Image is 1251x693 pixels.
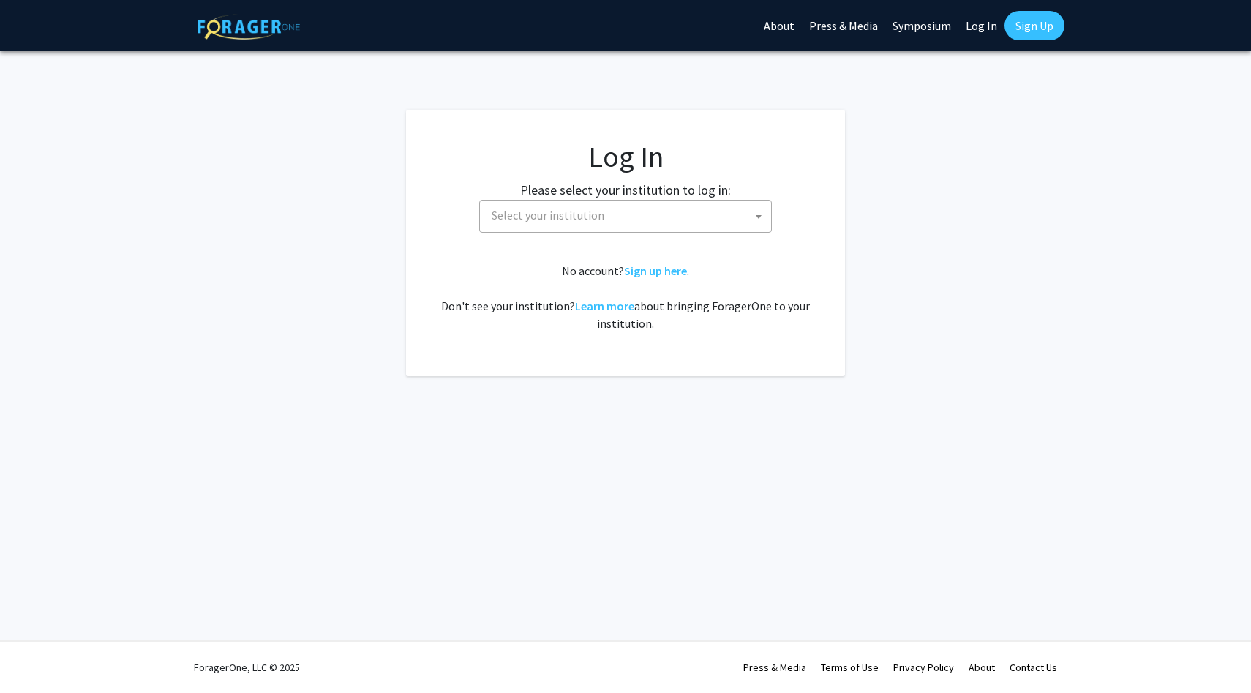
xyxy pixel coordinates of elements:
[575,299,634,313] a: Learn more about bringing ForagerOne to your institution
[486,201,771,231] span: Select your institution
[194,642,300,693] div: ForagerOne, LLC © 2025
[1010,661,1057,674] a: Contact Us
[743,661,806,674] a: Press & Media
[520,180,731,200] label: Please select your institution to log in:
[821,661,879,674] a: Terms of Use
[479,200,772,233] span: Select your institution
[435,139,816,174] h1: Log In
[435,262,816,332] div: No account? . Don't see your institution? about bringing ForagerOne to your institution.
[492,208,604,222] span: Select your institution
[1004,11,1064,40] a: Sign Up
[969,661,995,674] a: About
[198,14,300,40] img: ForagerOne Logo
[624,263,687,278] a: Sign up here
[893,661,954,674] a: Privacy Policy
